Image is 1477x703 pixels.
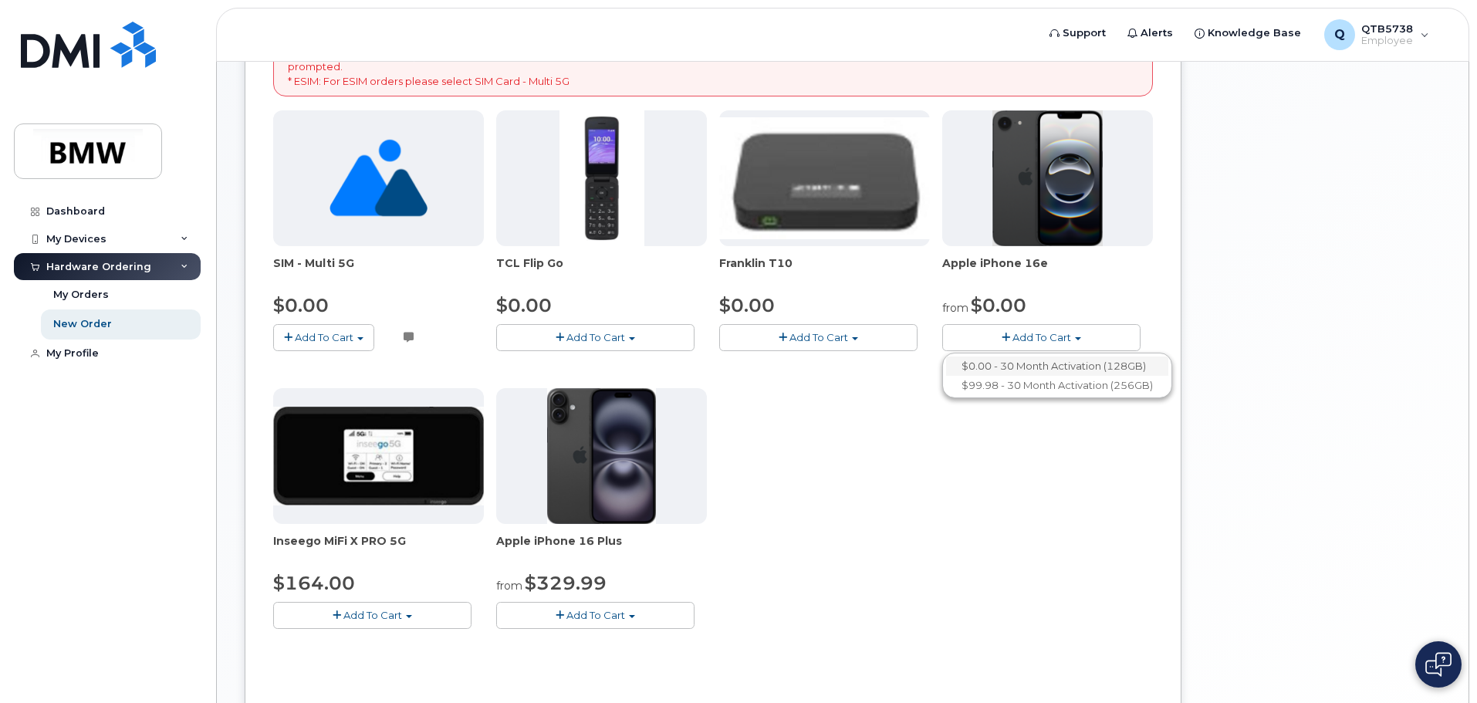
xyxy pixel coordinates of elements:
img: iphone_16_plus.png [547,388,656,524]
button: Add To Cart [942,324,1141,351]
button: Add To Cart [496,324,695,351]
span: Add To Cart [566,609,625,621]
span: Alerts [1141,25,1173,41]
div: QTB5738 [1313,19,1440,50]
span: Knowledge Base [1208,25,1301,41]
span: Support [1063,25,1106,41]
small: from [942,301,968,315]
span: $164.00 [273,572,355,594]
img: TCL_FLIP_MODE.jpg [559,110,644,246]
a: $0.00 - 30 Month Activation (128GB) [946,357,1168,376]
div: Apple iPhone 16 Plus [496,533,707,564]
div: Franklin T10 [719,255,930,286]
a: Alerts [1117,18,1184,49]
div: TCL Flip Go [496,255,707,286]
a: Knowledge Base [1184,18,1312,49]
div: SIM - Multi 5G [273,255,484,286]
span: $0.00 [496,294,552,316]
button: Add To Cart [273,602,471,629]
span: Add To Cart [295,331,353,343]
button: Add To Cart [719,324,918,351]
button: Add To Cart [273,324,374,351]
button: Add To Cart [496,602,695,629]
span: QTB5738 [1361,22,1413,35]
img: iphone16e.png [992,110,1104,246]
span: Add To Cart [1012,331,1071,343]
small: from [496,579,522,593]
a: Support [1039,18,1117,49]
span: $329.99 [525,572,607,594]
a: $99.98 - 30 Month Activation (256GB) [946,376,1168,395]
img: t10.jpg [719,117,930,239]
img: no_image_found-2caef05468ed5679b831cfe6fc140e25e0c280774317ffc20a367ab7fd17291e.png [330,110,428,246]
span: Q [1334,25,1345,44]
span: Add To Cart [343,609,402,621]
span: Add To Cart [789,331,848,343]
span: Employee [1361,35,1413,47]
div: Inseego MiFi X PRO 5G [273,533,484,564]
span: $0.00 [971,294,1026,316]
img: Open chat [1425,652,1452,677]
div: Apple iPhone 16e [942,255,1153,286]
span: Add To Cart [566,331,625,343]
span: $0.00 [273,294,329,316]
span: $0.00 [719,294,775,316]
img: cut_small_inseego_5G.jpg [273,407,484,505]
